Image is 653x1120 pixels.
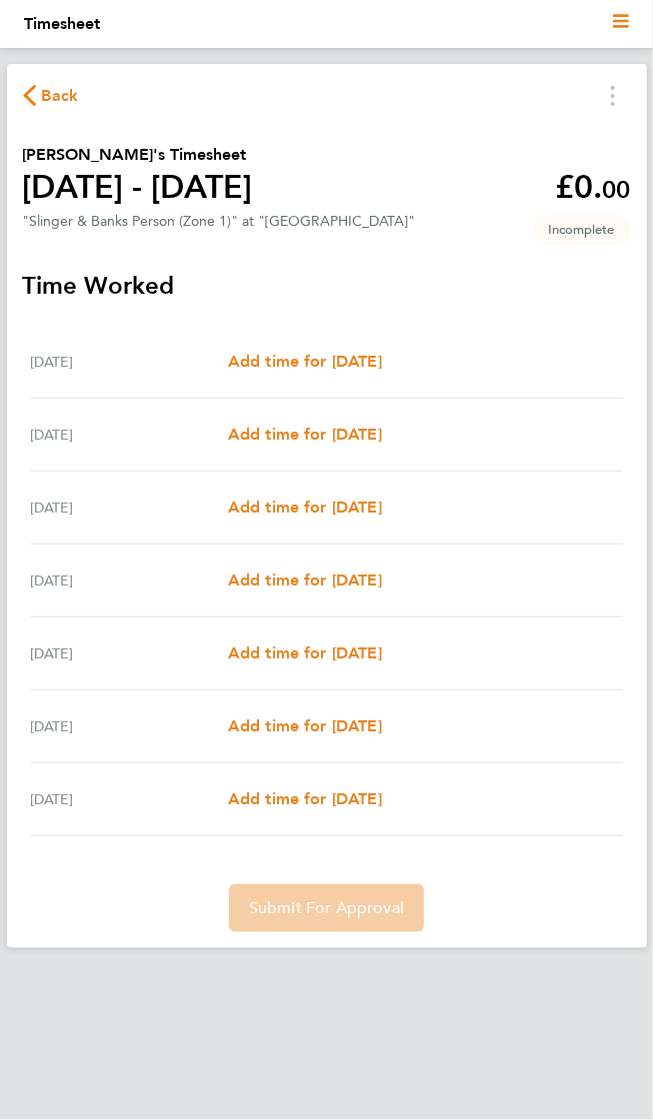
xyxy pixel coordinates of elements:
[228,643,382,662] span: Add time for [DATE]
[23,143,253,167] h2: [PERSON_NAME]'s Timesheet
[31,787,228,811] div: [DATE]
[228,498,382,517] span: Add time for [DATE]
[31,423,228,447] div: [DATE]
[228,789,382,808] span: Add time for [DATE]
[228,641,382,665] a: Add time for [DATE]
[228,714,382,738] a: Add time for [DATE]
[23,270,631,302] h3: Time Worked
[228,568,382,592] a: Add time for [DATE]
[31,714,228,738] div: [DATE]
[228,352,382,371] span: Add time for [DATE]
[31,496,228,520] div: [DATE]
[228,425,382,444] span: Add time for [DATE]
[556,168,631,206] app-decimal: £0.
[23,83,79,108] button: Back
[228,716,382,735] span: Add time for [DATE]
[23,167,253,207] h1: [DATE] - [DATE]
[228,350,382,374] a: Add time for [DATE]
[533,213,631,246] span: This timesheet is Incomplete.
[603,175,631,204] span: 00
[23,213,416,230] div: "Slinger & Banks Person (Zone 1)" at "[GEOGRAPHIC_DATA]"
[228,787,382,811] a: Add time for [DATE]
[228,496,382,520] a: Add time for [DATE]
[595,80,631,111] button: Timesheets Menu
[228,570,382,589] span: Add time for [DATE]
[31,568,228,592] div: [DATE]
[24,12,100,36] li: Timesheet
[228,423,382,447] a: Add time for [DATE]
[31,350,228,374] div: [DATE]
[31,641,228,665] div: [DATE]
[42,84,79,108] span: Back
